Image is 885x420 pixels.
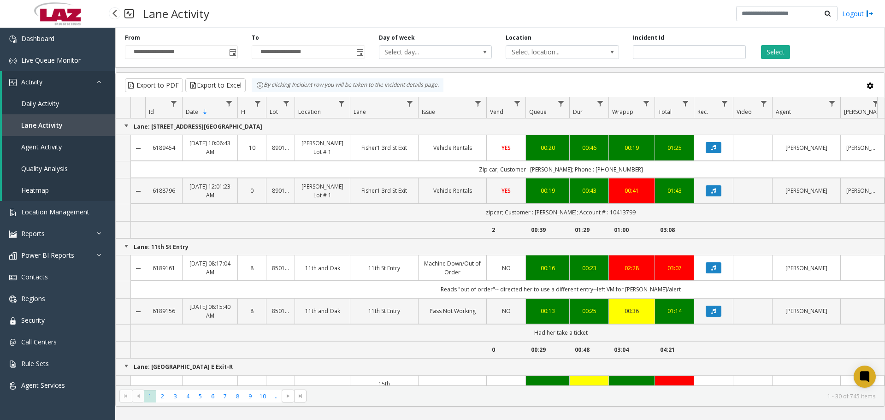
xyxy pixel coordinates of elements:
td: 01:29 [569,221,608,238]
a: Logout [842,9,873,18]
a: [PERSON_NAME] [846,186,879,195]
img: 'icon' [9,209,17,216]
a: Vehicle Rentals [424,186,481,195]
div: 00:25 [575,307,603,315]
div: 01:14 [661,307,688,315]
a: Collapse Details [131,145,145,152]
a: Total Filter Menu [679,97,692,110]
span: Total [658,108,672,116]
a: 0 [243,186,260,195]
span: H [241,108,245,116]
span: Activity [21,77,42,86]
span: Agent Services [21,381,65,390]
a: [PERSON_NAME] [846,143,879,152]
a: Agent Activity [2,136,115,158]
a: 01:43 [661,186,688,195]
a: 11th St Entry [356,307,413,315]
span: Select location... [506,46,596,59]
span: Contacts [21,272,48,281]
span: Page 7 [219,390,231,402]
span: Id [149,108,154,116]
a: 850107 [272,264,289,272]
span: Rule Sets [21,359,49,368]
a: 03:07 [661,264,688,272]
button: Export to PDF [125,78,183,92]
span: Page 5 [194,390,206,402]
span: Page 10 [257,390,269,402]
img: 'icon' [9,382,17,390]
a: 00:19 [531,186,564,195]
a: 00:43 [575,186,603,195]
label: To [252,34,259,42]
a: [DATE] 08:17:04 AM [188,259,232,277]
span: Sortable [201,108,209,116]
a: 11th St Entry [356,264,413,272]
img: 'icon' [9,274,17,281]
span: Agent [776,108,791,116]
span: Reports [21,229,45,238]
label: Day of week [379,34,415,42]
label: From [125,34,140,42]
span: Lane [354,108,366,116]
a: 02:28 [614,264,649,272]
a: 8 [243,307,260,315]
td: 03:08 [655,221,694,238]
a: 6189161 [151,264,177,272]
span: Agent Activity [21,142,62,151]
a: Collapse Details [131,265,145,272]
span: Heatmap [21,186,49,195]
a: Fisher1 3rd St Exit [356,143,413,152]
a: [DATE] 08:15:40 AM [188,302,232,320]
a: 00:46 [575,143,603,152]
span: Location [298,108,321,116]
a: 850107 [272,307,289,315]
a: Lane Activity [2,114,115,136]
a: Issue Filter Menu [472,97,484,110]
a: 15th [GEOGRAPHIC_DATA] E Exit-R [356,379,413,406]
img: 'icon' [9,317,17,325]
span: Daily Activity [21,99,59,108]
span: Security [21,316,45,325]
a: [PERSON_NAME] [778,143,835,152]
label: Location [506,34,531,42]
a: [DATE] 12:01:23 AM [188,182,232,200]
span: Page 9 [244,390,256,402]
a: 01:25 [661,143,688,152]
a: Rec. Filter Menu [719,97,731,110]
span: YES [501,144,511,152]
a: 00:41 [614,186,649,195]
a: 00:20 [531,143,564,152]
a: H Filter Menu [252,97,264,110]
span: Page 8 [231,390,244,402]
a: 890118 [272,143,289,152]
a: [PERSON_NAME] Lot # 1 [301,139,344,156]
img: 'icon' [9,361,17,368]
a: 6188796 [151,186,177,195]
span: Rec. [697,108,708,116]
a: Collapse Group [123,362,130,370]
span: Date [186,108,198,116]
span: Issue [422,108,435,116]
a: [PERSON_NAME] [778,307,835,315]
img: 'icon' [9,252,17,260]
span: Quality Analysis [21,164,68,173]
div: 00:13 [531,307,564,315]
a: Pass Not Working [424,307,481,315]
a: 6189454 [151,143,177,152]
span: Regions [21,294,45,303]
a: [PERSON_NAME] [778,264,835,272]
div: By clicking Incident row you will be taken to the incident details page. [252,78,443,92]
a: 00:19 [614,143,649,152]
span: Queue [529,108,547,116]
a: 8 [243,264,260,272]
a: Heatmap [2,179,115,201]
span: Call Centers [21,337,57,346]
a: Daily Activity [2,93,115,114]
a: YES [492,143,520,152]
